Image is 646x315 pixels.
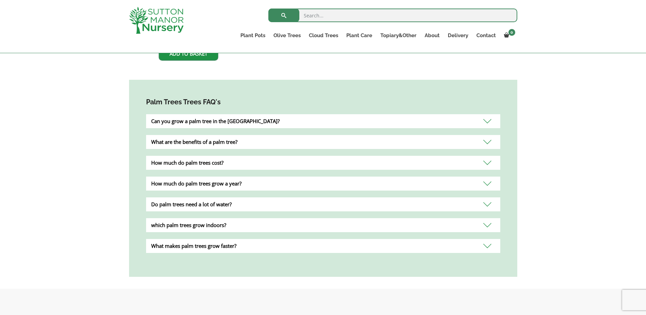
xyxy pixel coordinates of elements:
a: Delivery [444,31,472,40]
span: 0 [508,29,515,36]
div: Do palm trees need a lot of water? [146,197,500,211]
a: Olive Trees [269,31,305,40]
div: which palm trees grow indoors? [146,218,500,232]
div: What are the benefits of a palm tree? [146,135,500,149]
div: Can you grow a palm tree in the [GEOGRAPHIC_DATA]? [146,114,500,128]
div: How much do palm trees cost? [146,156,500,170]
input: Search... [268,9,517,22]
a: About [421,31,444,40]
a: Plant Care [342,31,376,40]
div: How much do palm trees grow a year? [146,177,500,191]
a: Cloud Trees [305,31,342,40]
h4: Palm Trees Trees FAQ's [146,97,500,107]
a: Contact [472,31,500,40]
a: Add to basket: “Trachycarpus Fortunei (Chusan palm) TRUNK 60-80cm.” [159,46,218,61]
a: Plant Pots [236,31,269,40]
img: logo [129,7,184,34]
a: Topiary&Other [376,31,421,40]
a: 0 [500,31,517,40]
div: What makes palm trees grow faster? [146,239,500,253]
